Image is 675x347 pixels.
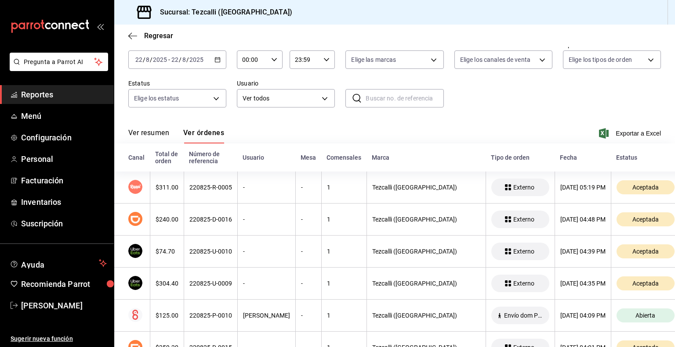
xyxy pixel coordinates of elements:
[128,32,173,40] button: Regresar
[155,150,178,165] div: Total de orden
[301,312,316,319] div: -
[372,248,480,255] div: Tezcalli ([GEOGRAPHIC_DATA])
[460,55,530,64] span: Elige los canales de venta
[189,312,232,319] div: 220825-P-0010
[243,216,290,223] div: -
[327,216,361,223] div: 1
[21,175,107,186] span: Facturación
[128,129,224,143] div: navigation tabs
[372,216,480,223] div: Tezcalli ([GEOGRAPHIC_DATA])
[21,132,107,143] span: Configuración
[21,196,107,208] span: Inventarios
[189,248,232,255] div: 220825-U-0010
[560,248,606,255] div: [DATE] 04:39 PM
[629,216,662,223] span: Aceptada
[327,312,361,319] div: 1
[243,312,290,319] div: [PERSON_NAME]
[143,56,145,63] span: /
[510,216,538,223] span: Externo
[153,7,292,18] h3: Sucursal: Tezcalli ([GEOGRAPHIC_DATA])
[290,42,335,48] label: Hora fin
[510,184,538,191] span: Externo
[372,312,480,319] div: Tezcalli ([GEOGRAPHIC_DATA])
[145,56,150,63] input: --
[560,280,606,287] div: [DATE] 04:35 PM
[243,184,290,191] div: -
[189,56,204,63] input: ----
[152,56,167,63] input: ----
[560,216,606,223] div: [DATE] 04:48 PM
[629,184,662,191] span: Aceptada
[629,248,662,255] span: Aceptada
[327,184,361,191] div: 1
[243,94,319,103] span: Ver todos
[168,56,170,63] span: -
[24,57,94,67] span: Pregunta a Parrot AI
[97,23,104,30] button: open_drawer_menu
[301,280,316,287] div: -
[21,278,107,290] span: Recomienda Parrot
[128,80,226,86] label: Estatus
[189,150,232,165] div: Número de referencia
[183,129,224,143] button: Ver órdenes
[243,248,290,255] div: -
[128,129,169,143] button: Ver resumen
[560,312,606,319] div: [DATE] 04:09 PM
[10,53,108,71] button: Pregunta a Parrot AI
[189,280,232,287] div: 220825-U-0009
[156,184,178,191] div: $311.00
[616,154,675,161] div: Estatus
[156,216,178,223] div: $240.00
[243,154,290,161] div: Usuario
[237,80,335,86] label: Usuario
[135,56,143,63] input: --
[243,280,290,287] div: -
[150,56,152,63] span: /
[372,184,480,191] div: Tezcalli ([GEOGRAPHIC_DATA])
[372,154,480,161] div: Marca
[6,64,108,73] a: Pregunta a Parrot AI
[301,184,316,191] div: -
[144,32,173,40] span: Regresar
[510,248,538,255] span: Externo
[327,154,361,161] div: Comensales
[156,280,178,287] div: $304.40
[601,128,661,139] button: Exportar a Excel
[189,216,232,223] div: 220825-D-0016
[21,258,95,268] span: Ayuda
[372,280,480,287] div: Tezcalli ([GEOGRAPHIC_DATA])
[560,184,606,191] div: [DATE] 05:19 PM
[491,154,549,161] div: Tipo de orden
[560,154,606,161] div: Fecha
[156,248,178,255] div: $74.70
[128,42,226,48] label: Fecha
[21,110,107,122] span: Menú
[301,154,316,161] div: Mesa
[629,280,662,287] span: Aceptada
[510,280,538,287] span: Externo
[189,184,232,191] div: 220825-R-0005
[21,218,107,229] span: Suscripción
[301,248,316,255] div: -
[21,300,107,311] span: [PERSON_NAME]
[21,153,107,165] span: Personal
[171,56,179,63] input: --
[128,154,145,161] div: Canal
[366,89,443,107] input: Buscar no. de referencia
[632,312,659,319] span: Abierta
[501,312,546,319] span: Envío dom PLICK
[301,216,316,223] div: -
[134,94,179,103] span: Elige los estatus
[327,280,361,287] div: 1
[351,55,396,64] span: Elige las marcas
[569,55,632,64] span: Elige los tipos de orden
[21,89,107,100] span: Reportes
[182,56,186,63] input: --
[327,248,361,255] div: 1
[156,312,178,319] div: $125.00
[186,56,189,63] span: /
[11,334,107,343] span: Sugerir nueva función
[237,42,283,48] label: Hora inicio
[179,56,181,63] span: /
